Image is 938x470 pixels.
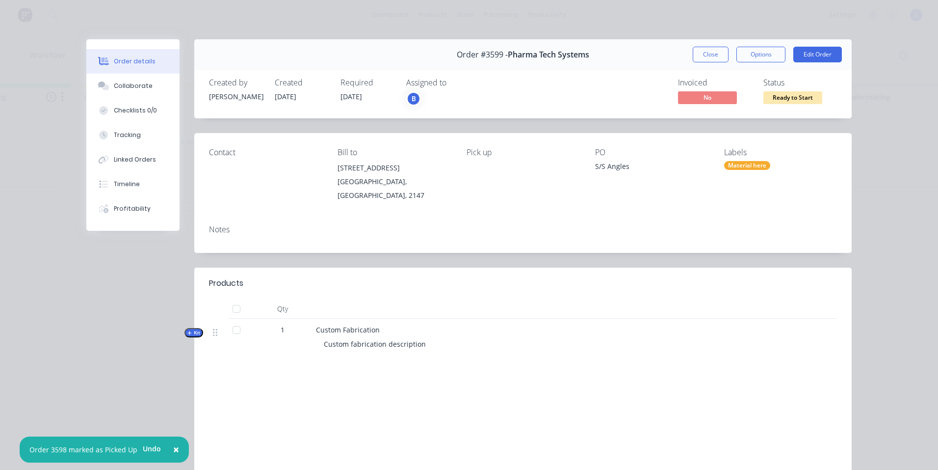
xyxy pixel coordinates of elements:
[209,148,322,157] div: Contact
[457,50,508,59] span: Order #3599 -
[29,444,137,455] div: Order 3598 marked as Picked Up
[508,50,589,59] span: Pharma Tech Systems
[86,74,180,98] button: Collaborate
[338,175,450,202] div: [GEOGRAPHIC_DATA], [GEOGRAPHIC_DATA], 2147
[693,47,729,62] button: Close
[114,131,141,139] div: Tracking
[595,148,708,157] div: PO
[324,339,426,349] span: Custom fabrication description
[114,155,156,164] div: Linked Orders
[678,91,737,104] span: No
[86,98,180,123] button: Checklists 0/0
[340,78,394,87] div: Required
[86,123,180,147] button: Tracking
[209,225,837,234] div: Notes
[163,438,189,462] button: Close
[253,299,312,319] div: Qty
[184,328,203,337] button: Kit
[763,91,822,104] span: Ready to Start
[595,161,708,175] div: S/S Angles
[281,325,285,335] span: 1
[114,180,140,189] div: Timeline
[209,277,243,289] div: Products
[114,82,153,90] div: Collaborate
[724,148,837,157] div: Labels
[736,47,785,62] button: Options
[209,91,263,102] div: [PERSON_NAME]
[338,161,450,202] div: [STREET_ADDRESS][GEOGRAPHIC_DATA], [GEOGRAPHIC_DATA], 2147
[173,442,179,456] span: ×
[137,442,166,456] button: Undo
[275,78,329,87] div: Created
[86,172,180,196] button: Timeline
[86,147,180,172] button: Linked Orders
[467,148,579,157] div: Pick up
[340,92,362,101] span: [DATE]
[793,47,842,62] button: Edit Order
[209,78,263,87] div: Created by
[316,325,380,334] span: Custom Fabrication
[86,196,180,221] button: Profitability
[275,92,296,101] span: [DATE]
[114,106,157,115] div: Checklists 0/0
[724,161,770,170] div: Material here
[338,161,450,175] div: [STREET_ADDRESS]
[678,78,752,87] div: Invoiced
[114,57,156,66] div: Order details
[406,91,421,106] button: B
[86,49,180,74] button: Order details
[187,329,200,336] span: Kit
[763,91,822,106] button: Ready to Start
[763,78,837,87] div: Status
[338,148,450,157] div: Bill to
[406,78,504,87] div: Assigned to
[114,204,151,213] div: Profitability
